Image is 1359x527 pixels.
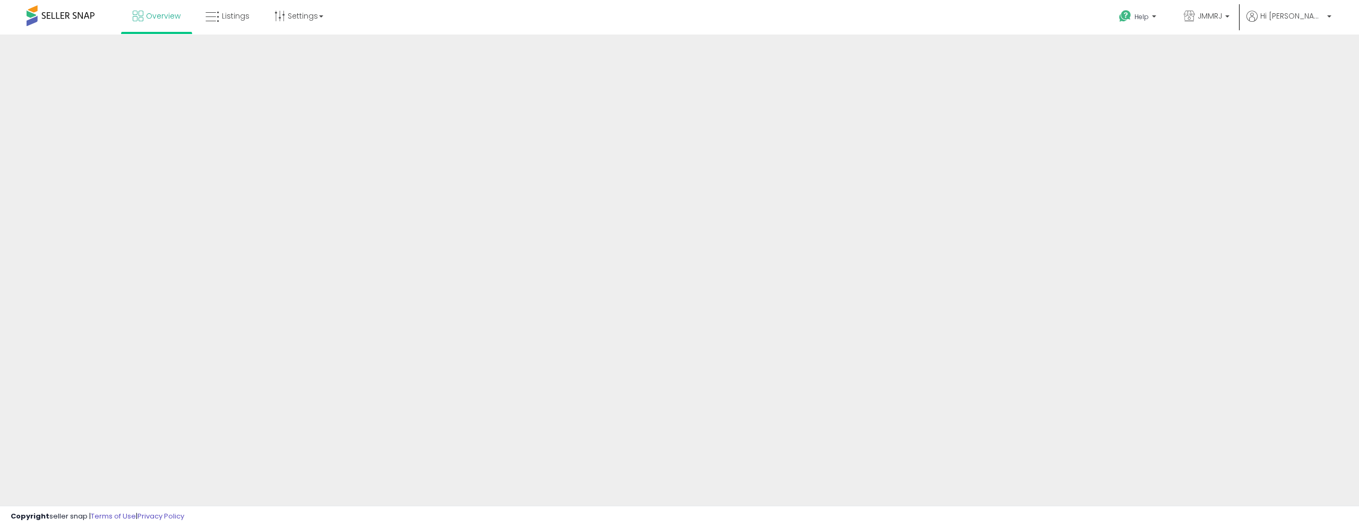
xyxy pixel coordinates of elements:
a: Hi [PERSON_NAME] [1246,11,1331,35]
span: Hi [PERSON_NAME] [1260,11,1324,21]
span: JMMRJ [1198,11,1222,21]
span: Listings [222,11,250,21]
span: Help [1134,12,1149,21]
span: Overview [146,11,180,21]
a: Help [1111,2,1167,35]
i: Get Help [1119,10,1132,23]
